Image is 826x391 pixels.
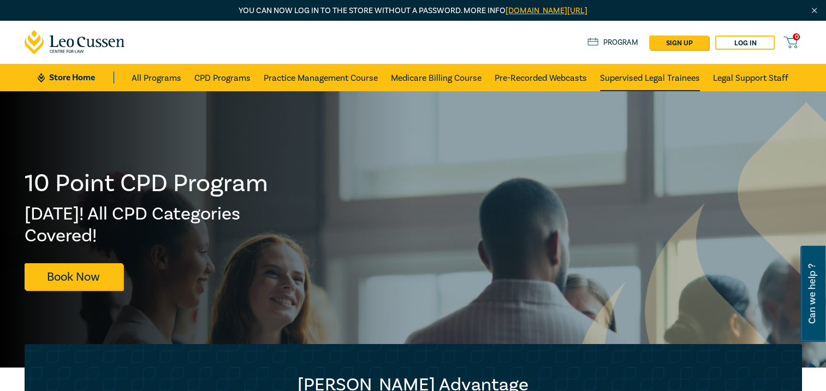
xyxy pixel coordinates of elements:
[25,263,123,290] a: Book Now
[132,64,181,91] a: All Programs
[715,35,775,50] a: Log in
[194,64,251,91] a: CPD Programs
[810,6,819,15] img: Close
[38,72,114,84] a: Store Home
[495,64,587,91] a: Pre-Recorded Webcasts
[25,5,802,17] p: You can now log in to the store without a password. More info
[264,64,378,91] a: Practice Management Course
[807,252,817,335] span: Can we help ?
[391,64,482,91] a: Medicare Billing Course
[25,169,269,198] h1: 10 Point CPD Program
[506,5,587,16] a: [DOMAIN_NAME][URL]
[25,203,269,247] h2: [DATE]! All CPD Categories Covered!
[600,64,700,91] a: Supervised Legal Trainees
[587,37,638,49] a: Program
[793,33,800,40] span: 0
[649,35,709,50] a: sign up
[713,64,788,91] a: Legal Support Staff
